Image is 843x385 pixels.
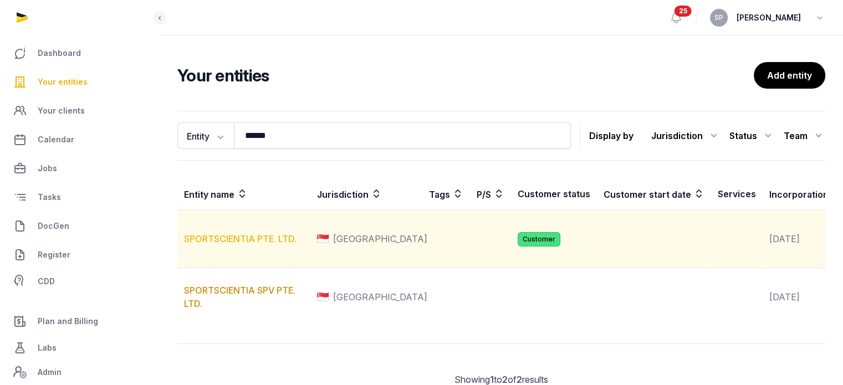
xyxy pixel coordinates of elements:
[9,213,150,239] a: DocGen
[38,366,62,379] span: Admin
[9,242,150,268] a: Register
[177,178,310,210] th: Entity name
[714,14,723,21] span: SP
[333,232,427,245] span: [GEOGRAPHIC_DATA]
[38,315,98,328] span: Plan and Billing
[589,127,633,145] p: Display by
[9,184,150,211] a: Tasks
[711,178,763,210] th: Services
[518,232,560,247] span: Customer
[177,65,754,85] h2: Your entities
[38,104,85,117] span: Your clients
[651,127,721,145] div: Jurisdiction
[9,69,150,95] a: Your entities
[9,40,150,66] a: Dashboard
[38,75,88,89] span: Your entities
[597,178,711,210] th: Customer start date
[737,11,801,24] span: [PERSON_NAME]
[333,290,427,304] span: [GEOGRAPHIC_DATA]
[754,62,825,89] a: Add entity
[511,178,597,210] th: Customer status
[177,122,234,149] button: Entity
[38,191,61,204] span: Tasks
[38,248,70,261] span: Register
[422,178,470,210] th: Tags
[729,127,775,145] div: Status
[675,6,692,17] span: 25
[310,178,422,210] th: Jurisdiction
[38,47,81,60] span: Dashboard
[38,275,55,288] span: CDD
[184,233,297,244] a: SPORTSCIENTIA PTE. LTD.
[470,178,511,210] th: P/S
[517,374,522,385] span: 2
[9,126,150,153] a: Calendar
[38,219,69,233] span: DocGen
[9,97,150,124] a: Your clients
[710,9,728,27] button: SP
[9,308,150,335] a: Plan and Billing
[38,341,57,355] span: Labs
[9,155,150,182] a: Jobs
[9,361,150,383] a: Admin
[490,374,494,385] span: 1
[38,162,57,175] span: Jobs
[502,374,508,385] span: 2
[9,270,150,292] a: CDD
[9,335,150,361] a: Labs
[184,285,295,309] a: SPORTSCIENTIA SPV PTE. LTD.
[38,133,74,146] span: Calendar
[784,127,825,145] div: Team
